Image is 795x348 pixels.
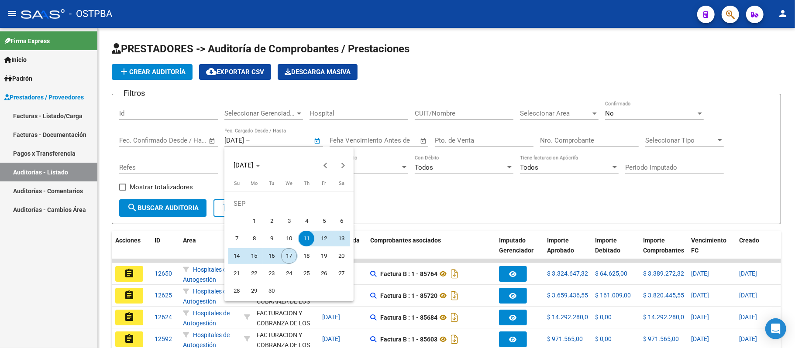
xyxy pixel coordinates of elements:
[280,212,298,230] button: September 3, 2025
[298,212,315,230] button: September 4, 2025
[322,181,326,186] span: Fr
[334,213,349,229] span: 6
[246,231,262,246] span: 8
[298,230,315,247] button: September 11, 2025
[263,247,280,265] button: September 16, 2025
[299,248,314,264] span: 18
[317,157,334,174] button: Previous month
[298,247,315,265] button: September 18, 2025
[339,181,344,186] span: Sa
[264,213,279,229] span: 2
[246,213,262,229] span: 1
[245,247,263,265] button: September 15, 2025
[316,213,332,229] span: 5
[281,213,297,229] span: 3
[228,265,245,282] button: September 21, 2025
[245,265,263,282] button: September 22, 2025
[229,231,244,246] span: 7
[263,282,280,300] button: September 30, 2025
[316,231,332,246] span: 12
[264,248,279,264] span: 16
[299,231,314,246] span: 11
[245,230,263,247] button: September 8, 2025
[333,265,350,282] button: September 27, 2025
[229,266,244,281] span: 21
[228,230,245,247] button: September 7, 2025
[304,181,310,186] span: Th
[334,231,349,246] span: 13
[264,283,279,299] span: 30
[231,157,264,173] button: Choose month and year
[280,247,298,265] button: September 17, 2025
[334,157,351,174] button: Next month
[286,181,293,186] span: We
[264,266,279,281] span: 23
[281,231,297,246] span: 10
[315,247,333,265] button: September 19, 2025
[228,282,245,300] button: September 28, 2025
[234,181,240,186] span: Su
[234,161,254,169] span: [DATE]
[245,282,263,300] button: September 29, 2025
[315,265,333,282] button: September 26, 2025
[246,248,262,264] span: 15
[334,266,349,281] span: 27
[334,248,349,264] span: 20
[269,181,274,186] span: Tu
[281,248,297,264] span: 17
[264,231,279,246] span: 9
[228,195,350,212] td: SEP
[281,266,297,281] span: 24
[316,266,332,281] span: 26
[333,247,350,265] button: September 20, 2025
[333,212,350,230] button: September 6, 2025
[263,230,280,247] button: September 9, 2025
[228,247,245,265] button: September 14, 2025
[315,212,333,230] button: September 5, 2025
[333,230,350,247] button: September 13, 2025
[251,181,258,186] span: Mo
[280,230,298,247] button: September 10, 2025
[765,318,786,339] div: Open Intercom Messenger
[263,265,280,282] button: September 23, 2025
[298,265,315,282] button: September 25, 2025
[316,248,332,264] span: 19
[263,212,280,230] button: September 2, 2025
[245,212,263,230] button: September 1, 2025
[299,213,314,229] span: 4
[315,230,333,247] button: September 12, 2025
[246,283,262,299] span: 29
[229,248,244,264] span: 14
[299,266,314,281] span: 25
[280,265,298,282] button: September 24, 2025
[246,266,262,281] span: 22
[229,283,244,299] span: 28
